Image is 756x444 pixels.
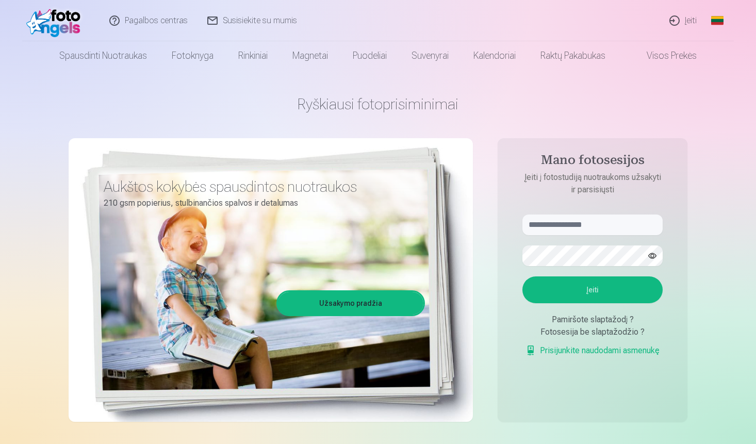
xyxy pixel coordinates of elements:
[159,41,226,70] a: Fotoknyga
[522,276,663,303] button: Įeiti
[528,41,618,70] a: Raktų pakabukas
[522,314,663,326] div: Pamiršote slaptažodį ?
[399,41,461,70] a: Suvenyrai
[226,41,280,70] a: Rinkiniai
[104,196,417,210] p: 210 gsm popierius, stulbinančios spalvos ir detalumas
[512,171,673,196] p: Įeiti į fotostudiją nuotraukoms užsakyti ir parsisiųsti
[522,326,663,338] div: Fotosesija be slaptažodžio ?
[278,292,423,315] a: Užsakymo pradžia
[618,41,709,70] a: Visos prekės
[69,95,687,113] h1: Ryškiausi fotoprisiminimai
[461,41,528,70] a: Kalendoriai
[340,41,399,70] a: Puodeliai
[26,4,86,37] img: /fa2
[280,41,340,70] a: Magnetai
[525,344,660,357] a: Prisijunkite naudodami asmenukę
[512,153,673,171] h4: Mano fotosesijos
[47,41,159,70] a: Spausdinti nuotraukas
[104,177,417,196] h3: Aukštos kokybės spausdintos nuotraukos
